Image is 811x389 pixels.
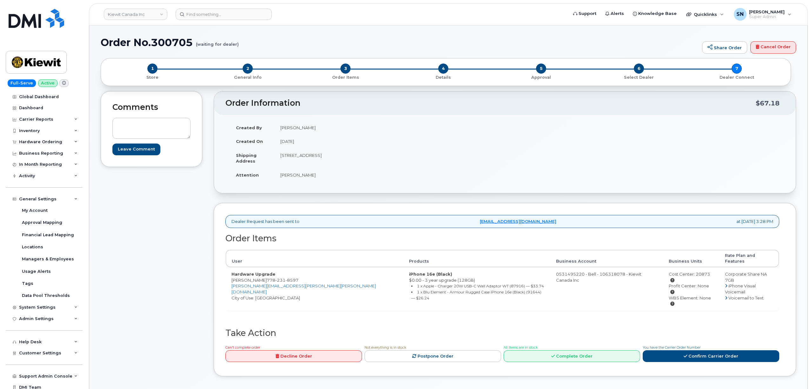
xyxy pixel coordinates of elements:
[495,75,587,80] p: Approval
[397,75,490,80] p: Details
[593,75,685,80] p: Select Dealer
[403,267,550,310] td: $0.00 - 3 year upgrade (128GB)
[750,41,796,54] a: Cancel Order
[101,37,699,48] h1: Order No.300705
[275,134,500,148] td: [DATE]
[643,345,700,350] span: You have the Carrier Order Number
[109,75,196,80] p: Store
[365,350,501,362] a: Postpone Order
[480,218,556,225] a: [EMAIL_ADDRESS][DOMAIN_NAME]
[669,295,714,307] div: WBS Element: None
[756,97,780,109] div: $67.18
[285,278,298,283] span: 8597
[438,64,448,74] span: 4
[196,37,239,47] small: (waiting for dealer)
[340,64,351,74] span: 3
[236,172,259,178] strong: Attention
[199,74,297,80] a: 2 General Info
[225,215,779,228] div: Dealer Request has been sent to at [DATE] 3:28 PM
[275,148,500,168] td: [STREET_ADDRESS]
[550,250,663,267] th: Business Account
[226,267,403,310] td: [PERSON_NAME] City of Use: [GEOGRAPHIC_DATA]
[112,103,191,112] h2: Comments
[504,345,538,350] span: All Items are in stock
[201,75,294,80] p: General Info
[297,74,394,80] a: 3 Order Items
[275,168,500,182] td: [PERSON_NAME]
[492,74,590,80] a: 5 Approval
[702,41,747,54] a: Share Order
[231,283,376,294] a: [PERSON_NAME][EMAIL_ADDRESS][PERSON_NAME][PERSON_NAME][DOMAIN_NAME]
[669,271,714,283] div: Cost Center: 20873
[643,350,779,362] a: Confirm Carrier Order
[536,64,546,74] span: 5
[504,350,640,362] a: Complete Order
[225,328,779,338] h2: Take Action
[226,250,403,267] th: User
[275,121,500,135] td: [PERSON_NAME]
[663,250,719,267] th: Business Units
[225,234,779,243] h2: Order Items
[225,345,260,350] span: Can't complete order
[634,64,644,74] span: 6
[106,74,199,80] a: 1 Store
[231,272,275,277] strong: Hardware Upgrade
[147,64,158,74] span: 1
[299,75,392,80] p: Order Items
[243,64,253,74] span: 2
[719,267,779,310] td: Corporate Share NA 7GB
[365,345,406,350] span: Not everything is in stock
[783,361,806,384] iframe: Messenger Launcher
[417,284,544,288] small: 1 x Apple - Charger 20W USB-C Wall Adaptor WT (87916) — $33.74
[550,267,663,310] td: 0531495220 - Bell - 106318078 - Kiewit Canada Inc
[267,278,298,283] span: 778
[669,283,714,295] div: Profit Center: None
[725,283,756,294] span: iPhone Visual Voicemail
[275,278,285,283] span: 231
[112,144,160,155] input: Leave Comment
[403,250,550,267] th: Products
[719,250,779,267] th: Rate Plan and Features
[411,290,541,300] small: 1 x Blu Element - Armour Rugged Case iPhone 16e (Black) (91644) — $26.24
[728,295,764,300] span: Voicemail to Text
[236,125,262,130] strong: Created By
[225,99,756,108] h2: Order Information
[590,74,688,80] a: 6 Select Dealer
[394,74,492,80] a: 4 Details
[236,139,263,144] strong: Created On
[236,153,257,164] strong: Shipping Address
[225,350,362,362] a: Decline Order
[409,272,452,277] strong: iPhone 16e (Black)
